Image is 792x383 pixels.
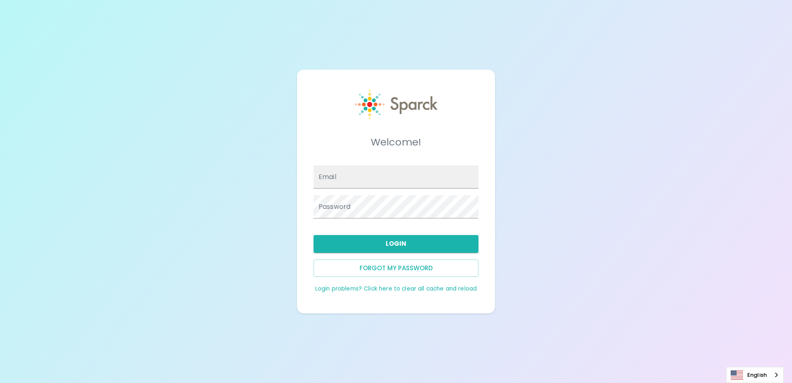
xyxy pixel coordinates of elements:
[314,259,478,277] button: Forgot my password
[314,136,478,149] h5: Welcome!
[726,367,784,383] aside: Language selected: English
[355,90,437,119] img: Sparck logo
[727,367,783,383] a: English
[314,235,478,252] button: Login
[315,285,477,293] a: Login problems? Click here to clear all cache and reload
[726,367,784,383] div: Language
